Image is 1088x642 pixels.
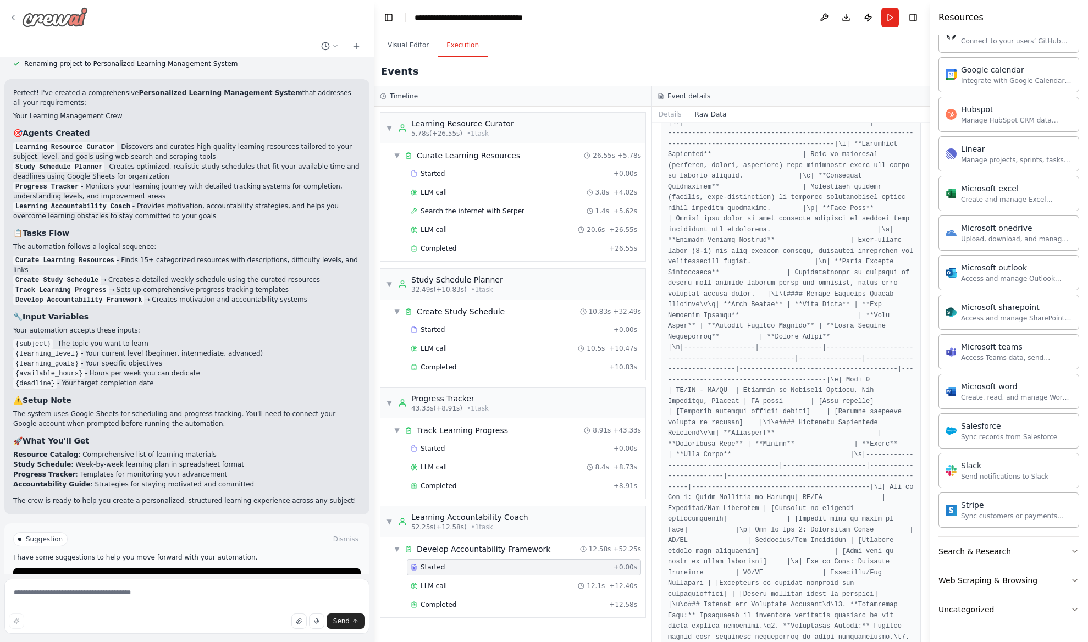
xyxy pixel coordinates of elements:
span: + 8.73s [614,463,637,472]
div: Uncategorized [938,604,994,615]
span: Started [421,444,445,453]
span: 10.5s [587,344,605,353]
img: Microsoft word [946,386,957,397]
div: Learning Resource Curator [411,118,514,129]
button: Send [327,613,365,629]
span: Develop Accountability Framework [417,544,550,555]
span: + 5.62s [614,207,637,215]
h2: Events [381,64,418,79]
p: The automation follows a logical sequence: [13,242,361,252]
code: Progress Tracker [13,182,81,192]
span: + 4.02s [614,188,637,197]
span: + 26.55s [609,225,637,234]
li: - Your specific objectives [13,358,361,368]
h3: 📋 [13,228,361,239]
code: Learning Resource Curator [13,142,117,152]
strong: Tasks Flow [23,229,69,237]
button: Click to speak your automation idea [309,613,324,629]
code: {subject} [13,339,53,349]
li: → Creates motivation and accountability systems [13,295,361,305]
img: Github [946,30,957,41]
div: Create, read, and manage Word documents and text files in OneDrive or SharePoint. [961,393,1072,402]
nav: breadcrumb [415,12,538,23]
h3: Timeline [390,92,418,101]
span: Send [333,617,350,626]
span: + 26.55s [609,244,637,253]
span: Started [421,325,445,334]
div: Microsoft excel [961,183,1072,194]
span: Completed [421,600,456,609]
span: LLM call [421,225,447,234]
span: + 5.78s [617,151,641,160]
img: Google calendar [946,69,957,80]
span: + 10.47s [609,344,637,353]
div: Connect to your users’ GitHub accounts [961,37,1072,46]
div: Integrate with Google Calendar to manage events, check availability, and access calendar data. [961,76,1072,85]
li: : Comprehensive list of learning materials [13,450,361,460]
div: Microsoft outlook [961,262,1072,273]
code: {learning_level} [13,349,81,359]
div: Access Teams data, send messages, create meetings, and manage channels. [961,353,1072,362]
img: Hubspot [946,109,957,120]
span: LLM call [421,344,447,353]
p: The crew is ready to help you create a personalized, structured learning experience across any su... [13,496,361,506]
button: Execution [438,34,488,57]
li: : Strategies for staying motivated and committed [13,479,361,489]
span: 26.55s [593,151,615,160]
div: Slack [961,460,1048,471]
p: Perfect! I've created a comprehensive that addresses all your requirements: [13,88,361,108]
li: → Creates a detailed weekly schedule using the curated resources [13,275,361,285]
strong: Agents Created [23,129,90,137]
code: Create Study Schedule [13,275,101,285]
div: Microsoft onedrive [961,223,1072,234]
p: - Provides motivation, accountability strategies, and helps you overcome learning obstacles to st... [13,201,361,221]
button: Improve automation [13,568,361,586]
span: 52.25s (+12.58s) [411,523,467,532]
li: - Hours per week you can dedicate [13,368,361,378]
strong: What You'll Get [23,436,89,445]
span: + 12.40s [609,582,637,590]
span: 12.1s [587,582,605,590]
span: ▼ [394,151,400,160]
div: Sync records from Salesforce [961,433,1057,441]
code: Curate Learning Resources [13,256,117,265]
div: Progress Tracker [411,393,489,404]
span: + 0.00s [614,563,637,572]
div: Manage projects, sprints, tasks, and bug tracking in Linear [961,156,1072,164]
strong: Progress Tracker [13,471,76,478]
p: - Discovers and curates high-quality learning resources tailored to your subject, level, and goal... [13,142,361,162]
code: Study Schedule Planner [13,162,104,172]
img: Logo [22,7,88,27]
li: - Your target completion date [13,378,361,388]
div: Access and manage Outlook emails, calendar events, and contacts. [961,274,1072,283]
h3: ⚠️ [13,395,361,406]
li: → Sets up comprehensive progress tracking templates [13,285,361,295]
span: ▼ [386,517,393,526]
button: Hide right sidebar [905,10,921,25]
span: Curate Learning Resources [417,150,520,161]
div: Send notifications to Slack [961,472,1048,481]
p: Your automation accepts these inputs: [13,325,361,335]
h3: 🔧 [13,311,361,322]
span: Improve automation [158,573,225,582]
button: Details [652,107,688,122]
code: Learning Accountability Coach [13,202,132,212]
img: Linear [946,148,957,159]
div: Learning Accountability Coach [411,512,528,523]
span: ▼ [386,280,393,289]
button: Hide left sidebar [381,10,396,25]
img: Microsoft teams [946,346,957,357]
code: {deadline} [13,379,57,389]
span: 20.6s [587,225,605,234]
span: • 1 task [471,285,493,294]
li: : Templates for monitoring your advancement [13,469,361,479]
button: Dismiss [331,534,361,545]
span: 10.83s [589,307,611,316]
span: + 43.33s [613,426,641,435]
div: Study Schedule Planner [411,274,503,285]
div: Create and manage Excel workbooks, worksheets, tables, and charts in OneDrive or SharePoint. [961,195,1072,204]
div: Microsoft word [961,381,1072,392]
span: ▼ [386,124,393,132]
span: Completed [421,244,456,253]
span: + 10.83s [609,363,637,372]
